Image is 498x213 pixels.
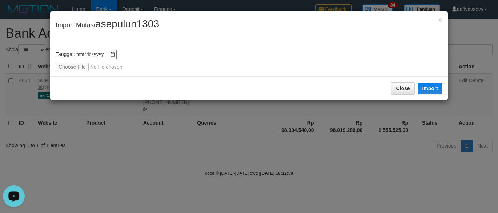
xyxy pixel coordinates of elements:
[438,16,442,24] span: ×
[391,82,414,95] button: Close
[418,83,442,94] button: Import
[95,18,159,29] span: asepulun1303
[3,3,25,25] button: Open LiveChat chat widget
[56,21,159,29] span: Import Mutasi
[56,50,442,71] div: Tanggal:
[438,16,442,24] button: Close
